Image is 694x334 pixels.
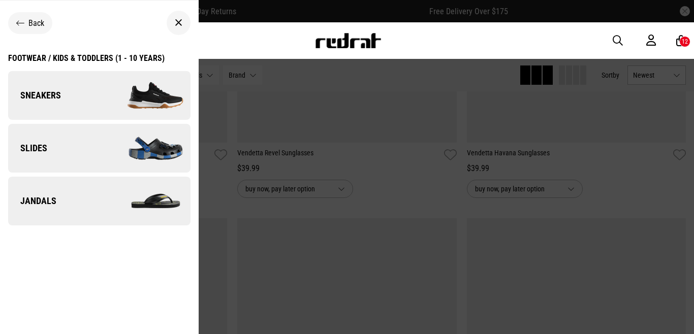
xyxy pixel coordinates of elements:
button: Open LiveChat chat widget [8,4,39,35]
img: Sneakers [99,70,190,121]
img: Redrat logo [314,33,382,48]
span: Jandals [8,195,56,207]
a: 12 [676,36,686,46]
span: Slides [8,142,47,154]
span: Back [28,18,44,28]
div: 12 [682,38,688,45]
img: Slides [99,123,190,174]
a: Jandals Jandals [8,177,191,225]
a: Sneakers Sneakers [8,71,191,120]
img: Jandals [99,176,190,226]
div: Footwear / Kids & Toddlers (1 - 10 years) [8,53,165,63]
a: Slides Slides [8,124,191,173]
a: Footwear / Kids & Toddlers (1 - 10 years) [8,53,165,71]
span: Sneakers [8,89,61,102]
